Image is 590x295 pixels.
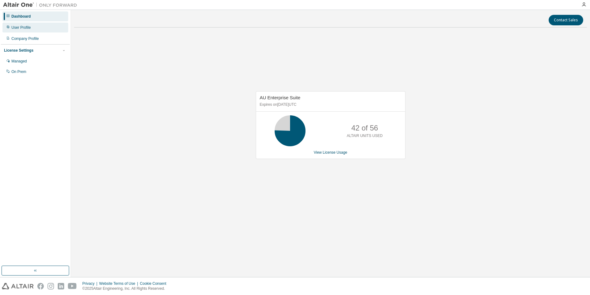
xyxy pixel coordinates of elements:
[82,281,99,286] div: Privacy
[347,133,383,139] p: ALTAIR UNITS USED
[68,283,77,289] img: youtube.svg
[314,150,347,155] a: View License Usage
[11,36,39,41] div: Company Profile
[140,281,170,286] div: Cookie Consent
[11,14,31,19] div: Dashboard
[82,286,170,291] p: © 2025 Altair Engineering, Inc. All Rights Reserved.
[37,283,44,289] img: facebook.svg
[260,102,400,107] p: Expires on [DATE] UTC
[11,25,31,30] div: User Profile
[549,15,583,25] button: Contact Sales
[3,2,80,8] img: Altair One
[58,283,64,289] img: linkedin.svg
[351,123,378,133] p: 42 of 56
[11,69,26,74] div: On Prem
[4,48,33,53] div: License Settings
[11,59,27,64] div: Managed
[99,281,140,286] div: Website Terms of Use
[260,95,301,100] span: AU Enterprise Suite
[48,283,54,289] img: instagram.svg
[2,283,34,289] img: altair_logo.svg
